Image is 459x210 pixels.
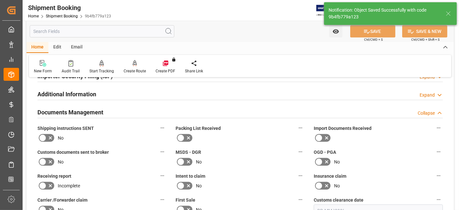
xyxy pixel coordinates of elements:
span: OGD - PGA [314,149,336,156]
h2: Additional Information [37,90,96,99]
span: No [58,135,64,142]
div: New Form [34,68,52,74]
div: Collapse [418,110,435,117]
span: Intent to claim [176,173,205,180]
div: Edit [48,42,66,53]
button: Shipping instructions SENT [158,124,167,132]
span: Import Documents Received [314,125,372,132]
span: Carrier /Forwarder claim [37,197,87,204]
button: Customs clearance date [434,195,443,204]
span: Ctrl/CMD + S [364,37,383,42]
button: SAVE & NEW [402,25,447,37]
div: Share Link [185,68,203,74]
img: Exertis%20JAM%20-%20Email%20Logo.jpg_1722504956.jpg [316,5,339,16]
input: Search Fields [30,25,174,37]
span: Receiving report [37,173,71,180]
span: No [334,183,340,189]
span: MSDS - DGR [176,149,201,156]
span: No [196,159,202,165]
button: Import Documents Received [434,124,443,132]
h2: Documents Management [37,108,103,117]
button: Carrier /Forwarder claim [158,195,167,204]
button: Intent to claim [296,172,305,180]
span: Ctrl/CMD + Shift + S [411,37,440,42]
button: Insurance claim [434,172,443,180]
span: Insurance claim [314,173,346,180]
span: No [58,159,64,165]
button: Packing List Received [296,124,305,132]
div: Shipment Booking [28,3,111,13]
span: Incomplete [58,183,80,189]
div: Start Tracking [89,68,114,74]
button: OGD - PGA [434,148,443,156]
div: Audit Trail [62,68,80,74]
button: Receiving report [158,172,167,180]
span: No [334,159,340,165]
button: First Sale [296,195,305,204]
div: Home [26,42,48,53]
a: Home [28,14,39,18]
button: MSDS - DGR [296,148,305,156]
span: Shipping instructions SENT [37,125,94,132]
span: Customs clearance date [314,197,363,204]
span: First Sale [176,197,195,204]
button: open menu [329,25,342,37]
span: No [196,183,202,189]
span: Customs documents sent to broker [37,149,109,156]
div: Notification: Object Saved Successfully with code 9b4fb779a123 [329,7,440,20]
div: Create Route [124,68,146,74]
div: Expand [420,92,435,99]
a: Shipment Booking [46,14,78,18]
div: Email [66,42,87,53]
button: SAVE [350,25,395,37]
button: Customs documents sent to broker [158,148,167,156]
span: Packing List Received [176,125,221,132]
